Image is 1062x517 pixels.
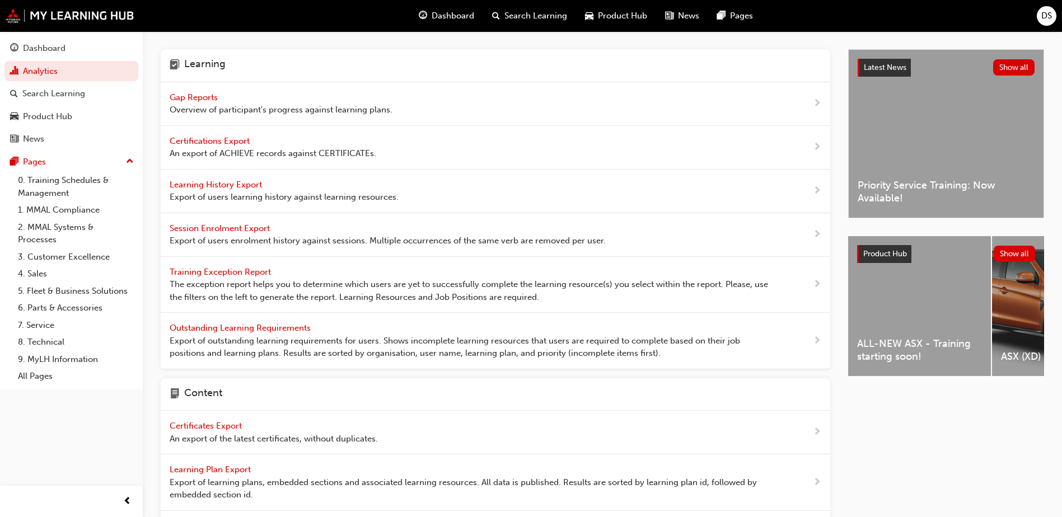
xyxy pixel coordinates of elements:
[4,61,138,82] a: Analytics
[161,213,830,257] a: Session Enrolment Export Export of users enrolment history against sessions. Multiple occurrences...
[4,106,138,127] a: Product Hub
[504,10,567,22] span: Search Learning
[13,299,138,317] a: 6. Parts & Accessories
[717,9,726,23] span: pages-icon
[23,110,72,123] div: Product Hub
[170,335,777,360] span: Export of outstanding learning requirements for users. Shows incomplete learning resources that u...
[4,152,138,172] button: Pages
[161,257,830,313] a: Training Exception Report The exception report helps you to determine which users are yet to succ...
[864,63,906,72] span: Latest News
[170,323,313,333] span: Outstanding Learning Requirements
[598,10,647,22] span: Product Hub
[170,234,606,247] span: Export of users enrolment history against sessions. Multiple occurrences of the same verb are rem...
[161,411,830,454] a: Certificates Export An export of the latest certificates, without duplicates.next-icon
[708,4,762,27] a: pages-iconPages
[10,67,18,77] span: chart-icon
[161,82,830,126] a: Gap Reports Overview of participant's progress against learning plans.next-icon
[410,4,483,27] a: guage-iconDashboard
[1041,10,1052,22] span: DS
[585,9,593,23] span: car-icon
[813,334,821,348] span: next-icon
[170,104,392,116] span: Overview of participant's progress against learning plans.
[993,59,1035,76] button: Show all
[170,464,253,474] span: Learning Plan Export
[813,228,821,242] span: next-icon
[10,89,18,99] span: search-icon
[10,112,18,122] span: car-icon
[23,133,44,145] div: News
[10,44,18,54] span: guage-icon
[13,317,138,334] a: 7. Service
[170,180,264,190] span: Learning History Export
[170,476,777,501] span: Export of learning plans, embedded sections and associated learning resources. All data is publis...
[13,368,138,385] a: All Pages
[170,191,399,204] span: Export of users learning history against learning resources.
[813,140,821,154] span: next-icon
[665,9,673,23] span: news-icon
[170,421,244,431] span: Certificates Export
[813,425,821,439] span: next-icon
[813,184,821,198] span: next-icon
[858,59,1035,77] a: Latest NewsShow all
[848,49,1044,218] a: Latest NewsShow allPriority Service Training: Now Available!
[13,351,138,368] a: 9. MyLH Information
[13,333,138,351] a: 8. Technical
[813,278,821,292] span: next-icon
[10,157,18,167] span: pages-icon
[23,156,46,168] div: Pages
[576,4,656,27] a: car-iconProduct Hub
[161,313,830,369] a: Outstanding Learning Requirements Export of outstanding learning requirements for users. Shows in...
[678,10,699,22] span: News
[813,476,821,490] span: next-icon
[813,97,821,111] span: next-icon
[184,58,226,73] h4: Learning
[13,265,138,283] a: 4. Sales
[492,9,500,23] span: search-icon
[4,129,138,149] a: News
[161,170,830,213] a: Learning History Export Export of users learning history against learning resources.next-icon
[4,38,138,59] a: Dashboard
[170,223,272,233] span: Session Enrolment Export
[730,10,753,22] span: Pages
[10,134,18,144] span: news-icon
[1037,6,1056,26] button: DS
[126,154,134,169] span: up-icon
[170,92,220,102] span: Gap Reports
[123,495,132,509] span: prev-icon
[170,433,378,445] span: An export of the latest certificates, without duplicates.
[13,219,138,248] a: 2. MMAL Systems & Processes
[23,42,66,55] div: Dashboard
[184,387,222,402] h4: Content
[170,387,180,402] span: page-icon
[170,147,376,160] span: An export of ACHIEVE records against CERTIFICATEs.
[857,245,1035,263] a: Product HubShow all
[170,58,180,73] span: learning-icon
[994,246,1036,262] button: Show all
[419,9,427,23] span: guage-icon
[13,172,138,201] a: 0. Training Schedules & Management
[483,4,576,27] a: search-iconSearch Learning
[6,8,134,23] img: mmal
[656,4,708,27] a: news-iconNews
[848,236,991,376] a: ALL-NEW ASX - Training starting soon!
[161,454,830,511] a: Learning Plan Export Export of learning plans, embedded sections and associated learning resource...
[13,201,138,219] a: 1. MMAL Compliance
[161,126,830,170] a: Certifications Export An export of ACHIEVE records against CERTIFICATEs.next-icon
[22,87,85,100] div: Search Learning
[13,248,138,266] a: 3. Customer Excellence
[863,249,907,258] span: Product Hub
[858,179,1035,204] span: Priority Service Training: Now Available!
[170,278,777,303] span: The exception report helps you to determine which users are yet to successfully complete the lear...
[857,337,982,363] span: ALL-NEW ASX - Training starting soon!
[4,83,138,104] a: Search Learning
[432,10,474,22] span: Dashboard
[170,267,273,277] span: Training Exception Report
[13,283,138,300] a: 5. Fleet & Business Solutions
[170,136,252,146] span: Certifications Export
[4,36,138,152] button: DashboardAnalyticsSearch LearningProduct HubNews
